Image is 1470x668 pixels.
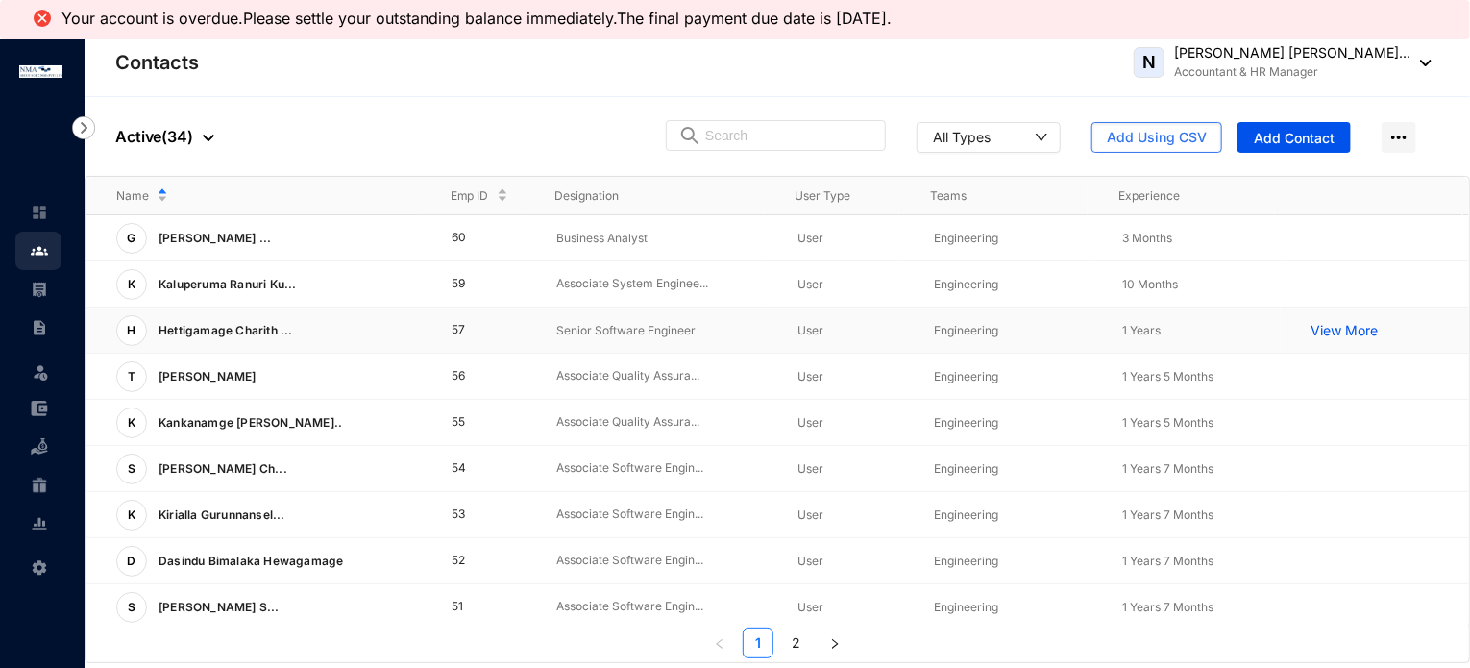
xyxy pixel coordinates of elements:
p: Associate Software Engin... [556,598,767,616]
span: 1 Years 5 Months [1122,369,1213,383]
p: [PERSON_NAME] [147,361,264,392]
img: search.8ce656024d3affaeffe32e5b30621cb7.svg [678,126,701,145]
p: [PERSON_NAME] [PERSON_NAME]... [1174,43,1410,62]
span: right [829,638,841,650]
th: Designation [524,177,764,215]
button: Add Using CSV [1091,122,1222,153]
img: gratuity-unselected.a8c340787eea3cf492d7.svg [31,477,48,494]
button: right [820,628,850,658]
li: Contacts [15,232,61,270]
span: User [797,554,823,568]
p: Engineering [934,275,1091,294]
p: Associate System Enginee... [556,275,767,293]
span: S [128,602,135,613]
span: N [1142,54,1156,71]
td: 55 [421,400,526,446]
li: Expenses [15,389,61,428]
th: Experience [1088,177,1276,215]
li: Gratuity [15,466,61,505]
span: 10 Months [1122,277,1178,291]
td: 54 [421,446,526,492]
span: Name [116,186,149,206]
p: Dasindu Bimalaka Hewagamage [147,546,351,577]
td: 57 [421,308,526,354]
li: Loan [15,428,61,466]
a: View More [1311,321,1388,340]
span: 1 Years 5 Months [1122,415,1213,430]
img: nav-icon-right.af6afadce00d159da59955279c43614e.svg [72,116,95,139]
span: 1 Years 7 Months [1122,461,1213,476]
span: K [128,279,135,290]
img: settings-unselected.1febfda315e6e19643a1.svg [31,559,48,577]
span: K [128,417,135,429]
p: Associate Quality Assura... [556,413,767,432]
td: 59 [421,261,526,308]
span: User [797,600,823,614]
span: [PERSON_NAME] Ch... [159,461,287,476]
li: Your account is overdue.Please settle your outstanding balance immediately.The final payment due ... [61,10,901,27]
span: User [797,461,823,476]
p: Business Analyst [556,229,767,248]
span: Kaluperuma Ranuri Ku... [159,277,297,291]
p: Associate Quality Assura... [556,367,767,385]
span: Add Contact [1254,129,1335,148]
th: Emp ID [420,177,525,215]
span: S [128,463,135,475]
span: K [128,509,135,521]
span: Kirialla Gurunnansel... [159,507,285,522]
span: Add Using CSV [1107,128,1207,147]
p: Engineering [934,367,1091,386]
img: home-unselected.a29eae3204392db15eaf.svg [31,204,48,221]
img: people.b0bd17028ad2877b116a.svg [31,242,48,260]
span: G [128,233,136,244]
img: contract-unselected.99e2b2107c0a7dd48938.svg [31,319,48,336]
span: T [128,371,135,383]
span: User [797,507,823,522]
p: Associate Software Engin... [556,506,767,524]
span: User [797,369,823,383]
span: D [128,556,136,567]
a: 1 [744,629,772,657]
img: payroll-unselected.b590312f920e76f0c668.svg [31,281,48,298]
li: Home [15,193,61,232]
div: All Types [933,127,991,146]
li: Payroll [15,270,61,309]
span: 1 Years [1122,323,1161,337]
img: alert-icon-error.ae2eb8c10aa5e3dc951a89517520af3a.svg [31,7,54,30]
img: logo [19,65,62,78]
li: Previous Page [704,628,735,658]
span: 1 Years 7 Months [1122,554,1213,568]
span: [PERSON_NAME] ... [159,231,271,245]
p: Active ( 34 ) [115,125,214,148]
p: Senior Software Engineer [556,321,767,340]
span: 1 Years 7 Months [1122,507,1213,522]
p: Engineering [934,413,1091,433]
p: Engineering [934,459,1091,479]
li: 1 [743,628,773,658]
input: Search [705,121,873,150]
img: dropdown-black.8e83cc76930a90b1a4fdb6d089b7bf3a.svg [203,135,214,141]
img: leave-unselected.2934df6273408c3f84d9.svg [31,362,50,382]
span: left [714,638,725,650]
p: Associate Software Engin... [556,459,767,478]
button: Add Contact [1237,122,1351,153]
p: Engineering [934,321,1091,340]
th: User Type [764,177,899,215]
a: 2 [782,629,811,657]
img: loan-unselected.d74d20a04637f2d15ab5.svg [31,438,48,456]
li: Reports [15,505,61,543]
span: User [797,323,823,337]
img: dropdown-black.8e83cc76930a90b1a4fdb6d089b7bf3a.svg [1410,60,1432,66]
span: 1 Years 7 Months [1122,600,1213,614]
span: User [797,231,823,245]
span: Kankanamge [PERSON_NAME].. [159,415,342,430]
span: User [797,277,823,291]
span: Hettigamage Charith ... [159,323,293,337]
p: Engineering [934,229,1091,248]
th: Teams [899,177,1088,215]
p: Contacts [115,49,199,76]
td: 52 [421,538,526,584]
span: User [797,415,823,430]
img: more-horizontal.eedb2faff8778e1aceccc67cc90ae3cb.svg [1382,122,1416,153]
li: Contracts [15,309,61,347]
